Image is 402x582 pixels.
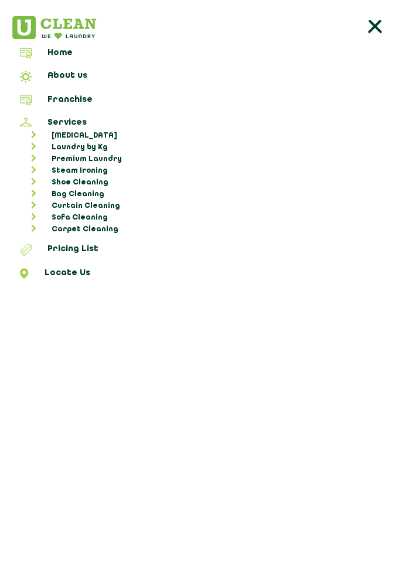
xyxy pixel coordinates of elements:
a: Curtain Cleaning [16,200,398,212]
a: Bag Cleaning [16,189,398,200]
a: Home [4,48,398,62]
a: Carpet Cleaning [16,224,398,235]
a: Shoe Cleaning [16,177,398,189]
img: UClean Laundry and Dry Cleaning [4,16,96,39]
a: Franchise [4,95,398,109]
a: Locate Us [4,268,398,282]
a: About us [4,71,398,86]
a: Pricing List [4,244,398,259]
a: Sofa Cleaning [16,212,398,224]
a: Laundry by Kg [16,142,398,153]
a: Steam Ironing [16,165,398,177]
a: Services [4,118,398,130]
a: Premium Laundry [16,153,398,165]
a: [MEDICAL_DATA] [16,130,398,142]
